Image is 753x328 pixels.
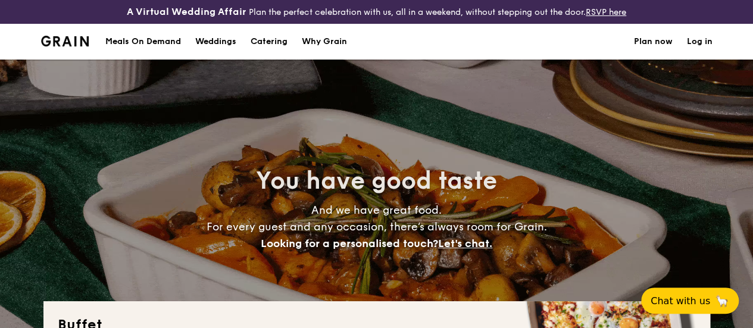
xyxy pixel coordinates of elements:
[127,5,246,19] h4: A Virtual Wedding Affair
[687,24,713,60] a: Log in
[105,24,181,60] div: Meals On Demand
[641,288,739,314] button: Chat with us🦙
[715,294,729,308] span: 🦙
[195,24,236,60] div: Weddings
[126,5,627,19] div: Plan the perfect celebration with us, all in a weekend, without stepping out the door.
[651,295,710,307] span: Chat with us
[243,24,295,60] a: Catering
[188,24,243,60] a: Weddings
[586,7,626,17] a: RSVP here
[438,237,492,250] span: Let's chat.
[302,24,347,60] div: Why Grain
[41,36,89,46] a: Logotype
[261,237,438,250] span: Looking for a personalised touch?
[295,24,354,60] a: Why Grain
[256,167,497,195] span: You have good taste
[634,24,673,60] a: Plan now
[41,36,89,46] img: Grain
[207,204,547,250] span: And we have great food. For every guest and any occasion, there’s always room for Grain.
[98,24,188,60] a: Meals On Demand
[251,24,288,60] h1: Catering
